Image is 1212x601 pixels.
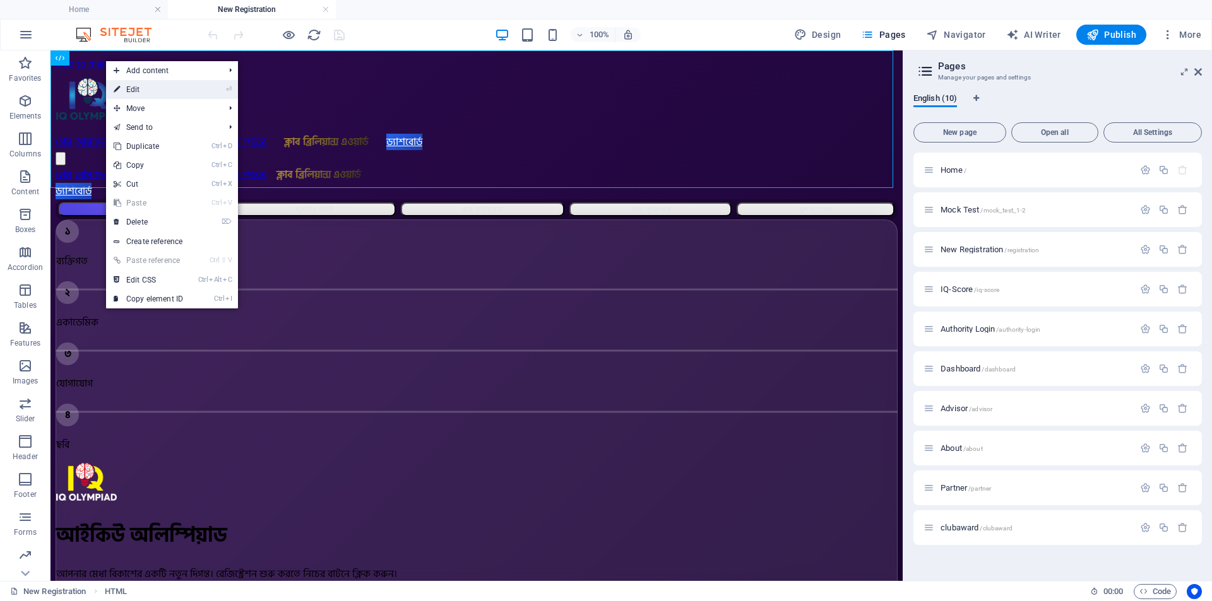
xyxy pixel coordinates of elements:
div: Duplicate [1158,522,1169,533]
i: Ctrl [214,295,224,303]
div: Remove [1177,443,1188,453]
button: Design [789,25,847,45]
span: Click to open page [941,284,999,294]
a: CtrlICopy element ID [106,289,191,308]
span: Click to open page [941,443,983,453]
i: C [223,161,232,169]
p: Forms [14,527,37,537]
div: Settings [1140,403,1151,414]
div: Settings [1140,165,1151,175]
i: X [223,180,232,188]
span: Click to open page [941,205,1026,214]
div: Settings [1140,482,1151,493]
span: : [1112,586,1114,596]
div: Duplicate [1158,403,1169,414]
div: Settings [1140,522,1151,533]
a: ⌦Delete [106,213,191,231]
button: AI Writer [1001,25,1066,45]
i: Alt [209,276,222,284]
div: Remove [1177,244,1188,255]
span: English (10) [913,91,957,108]
span: Publish [1086,28,1136,41]
button: Open all [1011,122,1098,143]
div: Remove [1177,204,1188,215]
div: New Registration/registration [937,245,1134,254]
p: Features [10,338,40,348]
a: CtrlXCut [106,175,191,194]
span: Pages [861,28,905,41]
div: IQ-Score/iq-score [937,285,1134,293]
div: Duplicate [1158,284,1169,295]
button: 100% [571,27,615,42]
div: Advisor/advisor [937,404,1134,412]
div: Language Tabs [913,93,1202,117]
span: More [1161,28,1201,41]
a: CtrlCCopy [106,156,191,175]
span: /advisor [969,406,992,412]
h3: Manage your pages and settings [938,72,1177,83]
i: Ctrl [211,180,222,188]
img: Editor Logo [73,27,167,42]
div: Remove [1177,284,1188,295]
div: Dashboard/dashboard [937,365,1134,373]
div: Duplicate [1158,324,1169,334]
a: CtrlVPaste [106,194,191,213]
div: Remove [1177,522,1188,533]
h6: Session time [1090,584,1124,599]
div: Duplicate [1158,204,1169,215]
div: Duplicate [1158,244,1169,255]
a: ⏎Edit [106,80,191,99]
div: Remove [1177,324,1188,334]
button: Click here to leave preview mode and continue editing [281,27,296,42]
i: Ctrl [210,256,220,264]
a: Click to cancel selection. Double-click to open Pages [10,584,86,599]
span: / [964,167,966,174]
div: clubaward/clubaward [937,523,1134,532]
span: Click to open page [941,364,1016,373]
button: Pages [856,25,910,45]
div: Settings [1140,324,1151,334]
span: New page [919,129,1001,136]
span: Code [1139,584,1171,599]
i: ⌦ [222,218,232,226]
span: 00 00 [1103,584,1123,599]
button: More [1156,25,1206,45]
span: Click to open page [941,324,1040,334]
p: Slider [16,414,35,424]
div: Home/ [937,166,1134,174]
span: /mock_test_1-2 [980,207,1026,214]
p: Content [11,187,39,197]
p: Favorites [9,73,41,83]
i: On resize automatically adjust zoom level to fit chosen device. [622,29,634,40]
i: ⇧ [221,256,227,264]
button: Usercentrics [1187,584,1202,599]
div: Settings [1140,443,1151,453]
i: I [225,295,232,303]
span: /about [963,445,983,452]
button: reload [306,27,321,42]
span: Navigator [926,28,986,41]
span: Click to open page [941,483,991,493]
i: Ctrl [198,276,208,284]
a: Create reference [106,232,238,251]
i: V [223,199,232,207]
div: Duplicate [1158,443,1169,453]
div: Mock Test/mock_test_1-2 [937,206,1134,214]
p: Header [13,452,38,462]
i: Ctrl [211,199,222,207]
div: Remove [1177,403,1188,414]
i: Ctrl [211,161,222,169]
h2: Pages [938,61,1202,72]
div: The startpage cannot be deleted [1177,165,1188,175]
i: V [228,256,232,264]
span: /clubaward [980,525,1012,532]
p: Images [13,376,39,386]
div: Duplicate [1158,482,1169,493]
span: /authority-login [996,326,1040,333]
p: Tables [14,300,37,310]
div: Settings [1140,244,1151,255]
span: All Settings [1109,129,1196,136]
div: Settings [1140,363,1151,374]
div: Partner/partner [937,484,1134,492]
i: C [223,276,232,284]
